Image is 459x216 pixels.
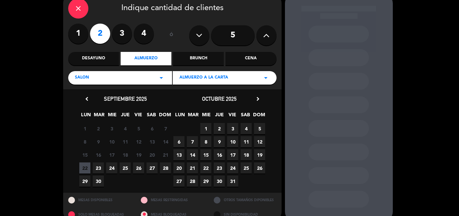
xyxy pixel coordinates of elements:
span: SAB [146,111,157,122]
span: MIE [201,111,212,122]
span: 11 [241,136,252,147]
span: 23 [93,162,104,174]
span: 10 [227,136,238,147]
span: 1 [79,123,90,134]
span: 10 [106,136,117,147]
span: 19 [254,149,265,160]
span: 8 [79,136,90,147]
span: 7 [187,136,198,147]
span: 24 [106,162,117,174]
span: DOM [159,111,170,122]
span: LUN [174,111,185,122]
span: 16 [214,149,225,160]
span: 29 [79,176,90,187]
span: 14 [160,136,171,147]
span: 5 [133,123,144,134]
span: octubre 2025 [202,95,237,102]
span: 4 [241,123,252,134]
span: 17 [227,149,238,160]
i: close [74,4,82,12]
span: 17 [106,149,117,160]
span: 13 [147,136,158,147]
span: 19 [133,149,144,160]
span: 18 [120,149,131,160]
i: arrow_drop_down [262,74,270,82]
span: MAR [93,111,105,122]
span: 13 [173,149,184,160]
label: 1 [68,24,88,44]
span: 21 [160,149,171,160]
span: 3 [227,123,238,134]
span: 27 [147,162,158,174]
span: 29 [200,176,211,187]
span: DOM [253,111,264,122]
span: 30 [93,176,104,187]
span: 4 [120,123,131,134]
span: 20 [147,149,158,160]
span: 9 [214,136,225,147]
label: 2 [90,24,110,44]
span: ALMUERZO A LA CARTA [179,74,228,81]
i: chevron_right [254,95,261,102]
span: 6 [173,136,184,147]
span: 7 [160,123,171,134]
div: Brunch [173,52,224,65]
span: 22 [200,162,211,174]
span: 22 [79,162,90,174]
span: 25 [120,162,131,174]
span: 12 [254,136,265,147]
span: 31 [227,176,238,187]
span: 26 [133,162,144,174]
i: arrow_drop_down [157,74,165,82]
span: SALON [75,74,89,81]
span: 18 [241,149,252,160]
span: 16 [93,149,104,160]
label: 3 [112,24,132,44]
span: 25 [241,162,252,174]
div: Almuerzo [121,52,171,65]
span: VIE [227,111,238,122]
span: 15 [200,149,211,160]
i: chevron_left [83,95,90,102]
span: 12 [133,136,144,147]
span: 3 [106,123,117,134]
span: 23 [214,162,225,174]
span: 2 [214,123,225,134]
span: SAB [240,111,251,122]
div: Desayuno [68,52,119,65]
span: 2 [93,123,104,134]
span: 26 [254,162,265,174]
span: 21 [187,162,198,174]
span: 24 [227,162,238,174]
span: JUE [120,111,131,122]
span: MIE [107,111,118,122]
span: 30 [214,176,225,187]
div: ó [161,24,182,47]
span: 11 [120,136,131,147]
span: 15 [79,149,90,160]
span: VIE [133,111,144,122]
div: MESAS RESTRINGIDAS [136,193,209,207]
span: 14 [187,149,198,160]
span: JUE [214,111,225,122]
div: OTROS TAMAÑOS DIPONIBLES [209,193,282,207]
span: 8 [200,136,211,147]
span: 9 [93,136,104,147]
span: septiembre 2025 [104,95,147,102]
span: 20 [173,162,184,174]
span: 1 [200,123,211,134]
span: 5 [254,123,265,134]
div: MESAS DISPONIBLES [63,193,136,207]
div: Cena [225,52,276,65]
span: 28 [187,176,198,187]
span: 6 [147,123,158,134]
label: 4 [134,24,154,44]
span: 28 [160,162,171,174]
span: LUN [80,111,91,122]
span: 27 [173,176,184,187]
span: MAR [187,111,199,122]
